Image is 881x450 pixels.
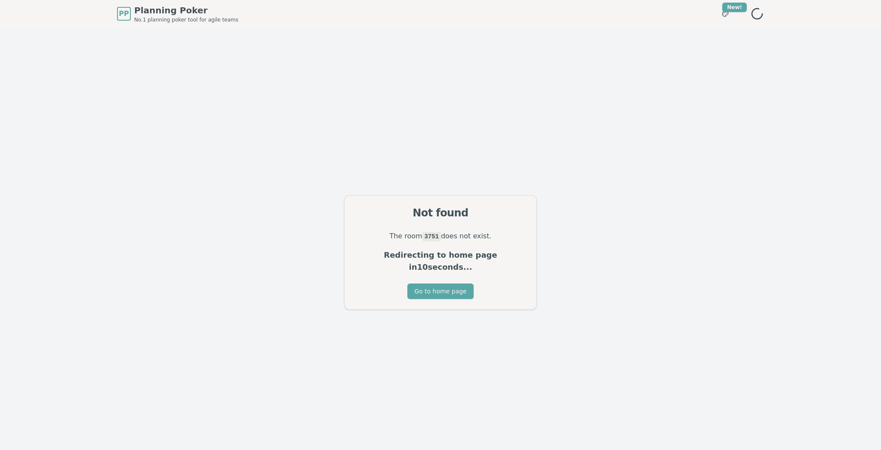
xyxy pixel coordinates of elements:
[422,232,441,241] code: 3751
[355,230,526,242] p: The room does not exist.
[407,284,473,299] button: Go to home page
[355,249,526,273] p: Redirecting to home page in 10 seconds...
[134,4,238,16] span: Planning Poker
[134,16,238,23] span: No.1 planning poker tool for agile teams
[722,3,747,12] div: New!
[119,9,129,19] span: PP
[117,4,238,23] a: PPPlanning PokerNo.1 planning poker tool for agile teams
[355,206,526,220] div: Not found
[718,6,733,22] button: New!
